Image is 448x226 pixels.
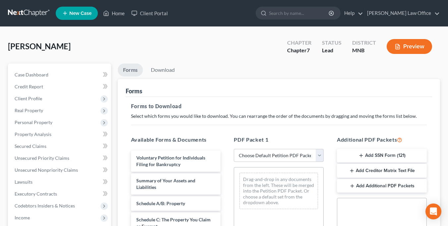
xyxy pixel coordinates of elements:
[128,7,171,19] a: Client Portal
[322,47,342,54] div: Lead
[131,113,427,119] p: Select which forms you would like to download. You can rearrange the order of the documents by dr...
[15,215,30,220] span: Income
[69,11,92,16] span: New Case
[239,173,318,209] div: Drag-and-drop in any documents from the left. These will be merged into the Petition PDF Packet. ...
[337,179,427,193] button: Add Additional PDF Packets
[15,96,42,101] span: Client Profile
[15,72,48,77] span: Case Dashboard
[322,39,342,47] div: Status
[8,41,71,51] span: [PERSON_NAME]
[136,155,205,167] span: Voluntary Petition for Individuals Filing for Bankruptcy
[15,108,43,113] span: Real Property
[337,136,427,144] h5: Additional PDF Packets
[341,7,363,19] a: Help
[131,102,427,110] h5: Forms to Download
[146,64,180,76] a: Download
[15,84,43,89] span: Credit Report
[9,152,111,164] a: Unsecured Priority Claims
[136,178,195,190] span: Summary of Your Assets and Liabilities
[337,164,427,178] button: Add Creditor Matrix Text File
[15,203,75,208] span: Codebtors Insiders & Notices
[9,69,111,81] a: Case Dashboard
[337,149,427,163] button: Add SSN Form (121)
[100,7,128,19] a: Home
[234,136,324,144] h5: PDF Packet 1
[15,179,32,185] span: Lawsuits
[9,140,111,152] a: Secured Claims
[15,119,52,125] span: Personal Property
[387,39,432,54] button: Preview
[15,155,69,161] span: Unsecured Priority Claims
[9,176,111,188] a: Lawsuits
[9,188,111,200] a: Executory Contracts
[15,167,78,173] span: Unsecured Nonpriority Claims
[118,64,143,76] a: Forms
[352,47,376,54] div: MNB
[287,39,311,47] div: Chapter
[307,47,310,53] span: 7
[15,143,46,149] span: Secured Claims
[352,39,376,47] div: District
[131,136,221,144] h5: Available Forms & Documents
[9,81,111,93] a: Credit Report
[126,87,142,95] div: Forms
[364,7,440,19] a: [PERSON_NAME] Law Office
[136,201,185,206] span: Schedule A/B: Property
[15,191,57,197] span: Executory Contracts
[287,47,311,54] div: Chapter
[15,131,51,137] span: Property Analysis
[9,164,111,176] a: Unsecured Nonpriority Claims
[9,128,111,140] a: Property Analysis
[269,7,330,19] input: Search by name...
[425,203,441,219] div: Open Intercom Messenger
